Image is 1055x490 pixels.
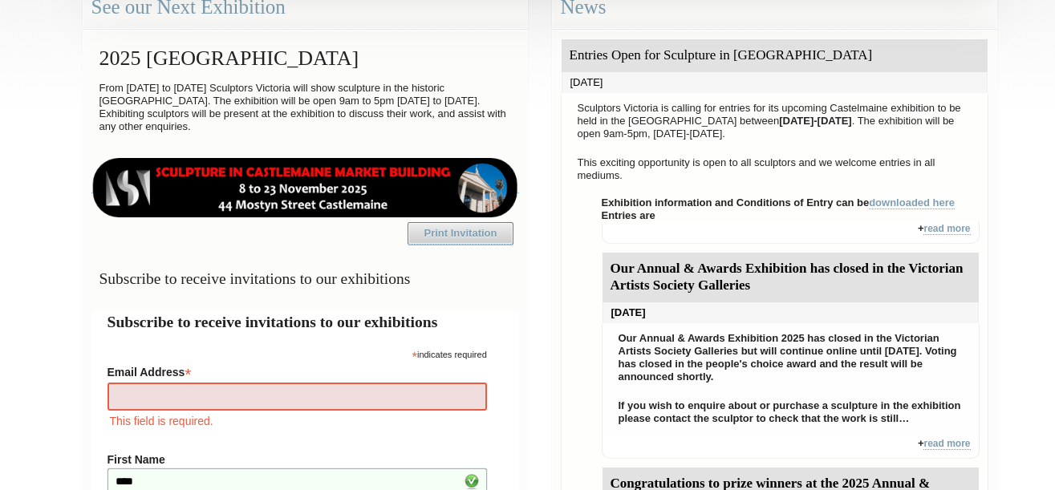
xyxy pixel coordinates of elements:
a: Print Invitation [408,222,513,245]
div: Entries Open for Sculpture in [GEOGRAPHIC_DATA] [562,39,988,72]
p: Our Annual & Awards Exhibition 2025 has closed in the Victorian Artists Society Galleries but wil... [611,328,971,387]
div: + [602,437,980,459]
div: This field is required. [108,412,487,430]
p: From [DATE] to [DATE] Sculptors Victoria will show sculpture in the historic [GEOGRAPHIC_DATA]. T... [91,78,519,137]
div: Our Annual & Awards Exhibition has closed in the Victorian Artists Society Galleries [603,253,979,302]
strong: Exhibition information and Conditions of Entry can be [602,196,956,209]
p: Sculptors Victoria is calling for entries for its upcoming Castelmaine exhibition to be held in t... [570,98,980,144]
a: read more [923,438,970,450]
p: If you wish to enquire about or purchase a sculpture in the exhibition please contact the sculpto... [611,395,971,429]
a: read more [923,223,970,235]
div: indicates required [108,346,487,361]
div: + [602,222,980,244]
h3: Subscribe to receive invitations to our exhibitions [91,263,519,294]
strong: [DATE]-[DATE] [779,115,852,127]
img: castlemaine-ldrbd25v2.png [91,158,519,217]
h2: 2025 [GEOGRAPHIC_DATA] [91,38,519,78]
label: Email Address [108,361,487,380]
div: [DATE] [603,302,979,323]
p: This exciting opportunity is open to all sculptors and we welcome entries in all mediums. [570,152,980,186]
label: First Name [108,453,487,466]
div: [DATE] [562,72,988,93]
a: downloaded here [869,196,955,209]
h2: Subscribe to receive invitations to our exhibitions [108,310,503,334]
